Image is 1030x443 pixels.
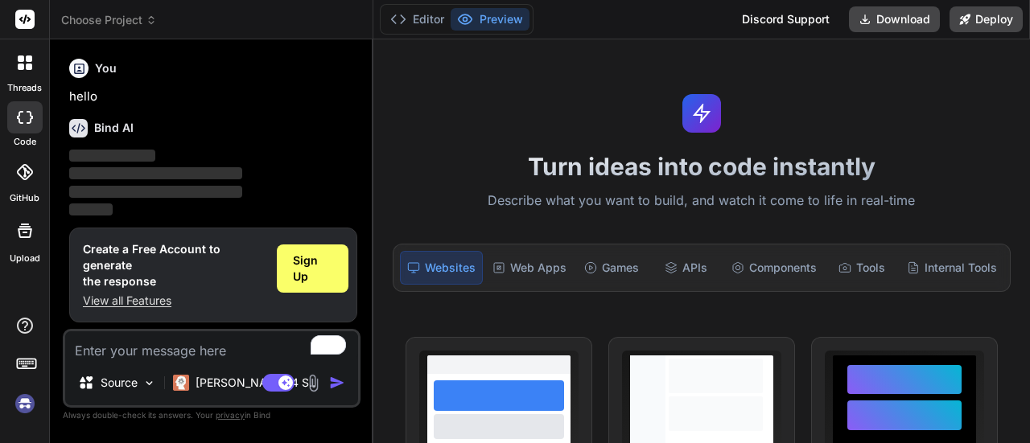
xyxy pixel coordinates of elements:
[849,6,940,32] button: Download
[69,203,113,215] span: ‌
[142,376,156,390] img: Pick Models
[826,251,897,285] div: Tools
[69,88,357,106] p: hello
[216,410,245,420] span: privacy
[61,12,157,28] span: Choose Project
[329,375,345,391] img: icon
[65,331,358,360] textarea: To enrich screen reader interactions, please activate Accessibility in Grammarly extension settings
[650,251,721,285] div: APIs
[384,8,451,31] button: Editor
[383,191,1020,211] p: Describe what you want to build, and watch it come to life in real-time
[576,251,647,285] div: Games
[10,191,39,205] label: GitHub
[293,252,332,285] span: Sign Up
[486,251,573,285] div: Web Apps
[69,167,242,179] span: ‌
[451,8,529,31] button: Preview
[196,375,315,391] p: [PERSON_NAME] 4 S..
[900,251,1003,285] div: Internal Tools
[10,252,40,265] label: Upload
[69,186,242,198] span: ‌
[725,251,823,285] div: Components
[63,408,360,423] p: Always double-check its answers. Your in Bind
[95,60,117,76] h6: You
[383,152,1020,181] h1: Turn ideas into code instantly
[11,390,39,417] img: signin
[69,150,155,162] span: ‌
[400,251,483,285] div: Websites
[7,81,42,95] label: threads
[83,293,264,309] p: View all Features
[14,135,36,149] label: code
[94,120,134,136] h6: Bind AI
[173,375,189,391] img: Claude 4 Sonnet
[101,375,138,391] p: Source
[950,6,1023,32] button: Deploy
[304,374,323,392] img: attachment
[83,241,264,289] h1: Create a Free Account to generate the response
[732,6,839,32] div: Discord Support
